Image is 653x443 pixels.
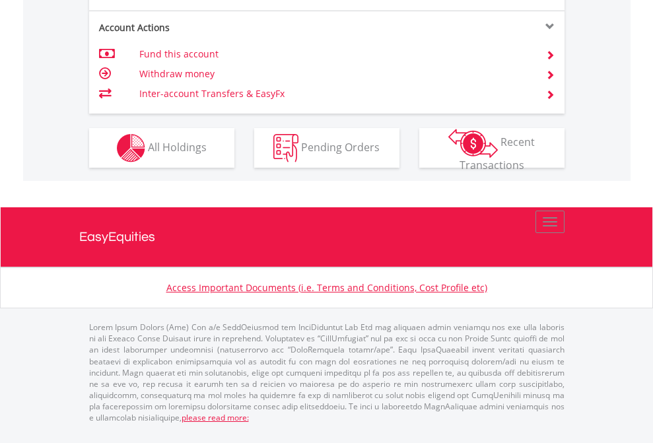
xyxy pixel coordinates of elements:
[139,44,530,64] td: Fund this account
[273,134,298,162] img: pending_instructions-wht.png
[139,84,530,104] td: Inter-account Transfers & EasyFx
[139,64,530,84] td: Withdraw money
[166,281,487,294] a: Access Important Documents (i.e. Terms and Conditions, Cost Profile etc)
[448,129,498,158] img: transactions-zar-wht.png
[89,128,234,168] button: All Holdings
[254,128,399,168] button: Pending Orders
[182,412,249,423] a: please read more:
[117,134,145,162] img: holdings-wht.png
[79,207,574,267] a: EasyEquities
[301,139,380,154] span: Pending Orders
[419,128,565,168] button: Recent Transactions
[148,139,207,154] span: All Holdings
[89,322,565,423] p: Lorem Ipsum Dolors (Ame) Con a/e SeddOeiusmod tem InciDiduntut Lab Etd mag aliquaen admin veniamq...
[89,21,327,34] div: Account Actions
